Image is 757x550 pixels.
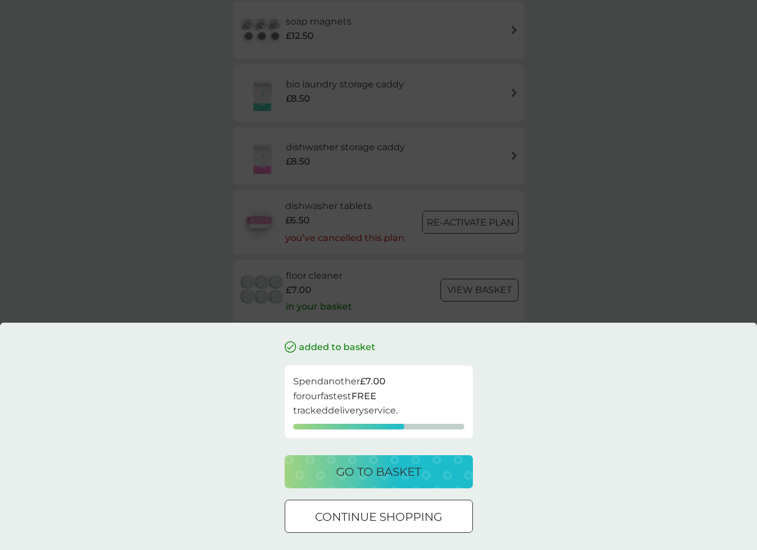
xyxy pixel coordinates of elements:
button: continue shopping [285,500,473,533]
p: go to basket [336,463,421,481]
p: continue shopping [315,508,442,526]
strong: £7.00 [360,376,386,387]
strong: FREE [351,391,377,402]
p: Spend another for our fastest tracked delivery service. [293,374,464,418]
p: added to basket [299,340,375,355]
button: go to basket [285,455,473,488]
